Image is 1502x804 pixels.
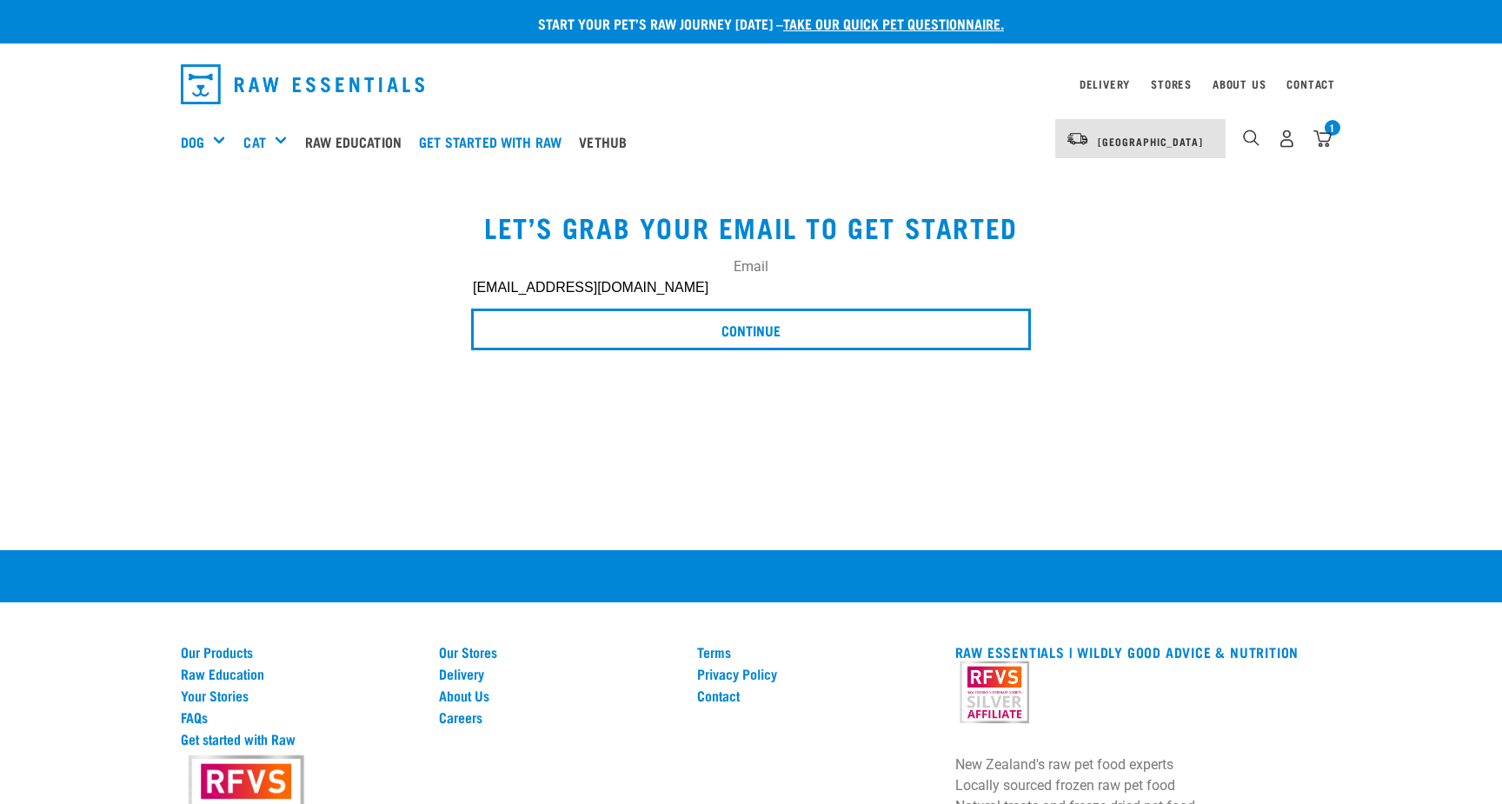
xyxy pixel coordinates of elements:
[955,644,1321,660] h3: RAW ESSENTIALS | Wildly Good Advice & Nutrition
[439,644,676,660] a: Our Stores
[783,19,1004,27] a: take our quick pet questionnaire.
[955,660,1033,725] img: rfvs.png
[181,666,418,681] a: Raw Education
[439,688,676,703] a: About Us
[1243,130,1259,146] img: home-icon-1@2x.png
[243,131,265,152] a: Cat
[181,131,204,152] a: Dog
[471,309,1031,350] input: Continue
[575,107,640,176] a: Vethub
[697,688,934,703] a: Contact
[1325,120,1340,136] div: 1
[167,57,1335,111] nav: dropdown navigation
[471,279,1031,296] input: email@site.com
[181,709,418,725] a: FAQs
[1313,130,1332,148] img: home-icon@2x.png
[1151,81,1192,87] a: Stores
[734,258,768,275] label: Email
[181,64,424,104] img: Raw Essentials Logo
[1213,81,1266,87] a: About Us
[1286,81,1335,87] a: Contact
[181,211,1321,243] h1: Let’s grab your email to get started
[439,666,676,681] a: Delivery
[1278,130,1296,148] img: user.png
[301,107,415,176] a: Raw Education
[181,688,418,703] a: Your Stories
[697,666,934,681] a: Privacy Policy
[697,644,934,660] a: Terms
[181,644,418,660] a: Our Products
[181,731,418,747] a: Get started with Raw
[1066,131,1089,147] img: van-moving.png
[1098,138,1203,144] span: [GEOGRAPHIC_DATA]
[439,709,676,725] a: Careers
[1080,81,1130,87] a: Delivery
[415,107,575,176] a: Get started with Raw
